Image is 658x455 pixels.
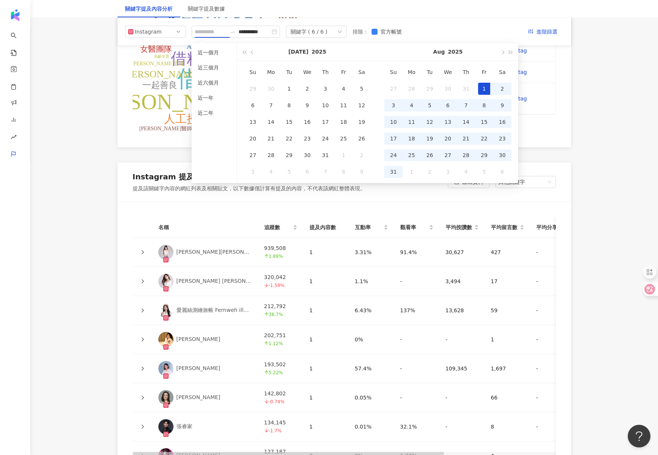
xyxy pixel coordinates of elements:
span: 38.7% [264,310,283,319]
div: 7 [265,99,277,111]
div: 31 [460,83,472,95]
div: 關鍵字提及數據 [188,5,225,13]
div: 9 [301,99,313,111]
th: 平均按讚數 [440,217,485,238]
img: KOL Avatar [158,390,173,405]
div: 23 [496,133,508,145]
div: 5 [356,83,368,95]
td: 2025-08-02 [493,80,511,97]
th: Su [244,64,262,80]
div: 1 [283,83,295,95]
th: 平均留言數 [485,217,530,238]
div: 25 [338,133,350,145]
span: arrow-up [264,312,269,316]
div: [PERSON_NAME] [PERSON_NAME] [176,278,252,285]
td: 2025-08-12 [421,114,439,130]
td: 2025-08-02 [353,147,371,163]
div: 3 [319,83,331,95]
span: 平均按讚數 [446,223,473,231]
div: 28 [265,149,277,161]
div: 4 [460,166,472,178]
td: 137% [394,296,440,325]
td: 2025-08-25 [403,147,421,163]
div: 29 [478,149,490,161]
div: 關鍵字 ( 6 / 6 ) [291,26,328,37]
a: KOL Avatar愛麗絲測繪旅帳 Fernweh illustration [158,303,252,318]
td: 2025-08-20 [439,130,457,147]
td: 2025-07-24 [316,130,334,147]
td: 2025-07-17 [316,114,334,130]
tspan: 一起善良 [142,80,177,90]
div: 3 [247,166,259,178]
td: 2025-07-27 [244,147,262,163]
th: 互動率 [349,217,394,238]
span: 1.89% [264,252,283,261]
button: 2025 [448,43,463,60]
td: 2025-07-29 [421,80,439,97]
button: Aug [433,43,445,60]
div: 1 [406,166,418,178]
td: 2025-09-05 [475,163,493,180]
div: 939,508 [264,244,297,261]
td: 2025-07-28 [262,147,280,163]
th: 名稱 [152,217,258,238]
div: 27 [442,149,454,161]
td: - [530,296,576,325]
td: 2025-07-10 [316,97,334,114]
th: 追蹤數 [258,217,303,238]
div: 427 [491,248,524,256]
a: KOL Avatar[PERSON_NAME][PERSON_NAME] [158,245,252,260]
div: 212,792 [264,302,297,319]
td: 2025-08-01 [475,80,493,97]
img: KOL Avatar [158,419,173,434]
button: [DATE] [288,43,308,60]
div: - [536,248,570,256]
td: 2025-08-09 [493,97,511,114]
span: 互動率 [355,223,382,231]
div: - [400,277,434,285]
span: 進階篩選 [536,26,557,38]
td: 2025-08-04 [262,163,280,180]
div: 12 [356,99,368,111]
td: 2025-07-09 [298,97,316,114]
div: 29 [247,83,259,95]
div: 10 [319,99,331,111]
td: 2025-08-22 [475,130,493,147]
div: 1 [310,306,343,315]
td: 2025-07-16 [298,114,316,130]
div: [PERSON_NAME] [176,394,220,401]
span: 平均分享數 [536,223,564,231]
div: 21 [265,133,277,145]
td: 2025-08-26 [421,147,439,163]
td: 2025-07-31 [457,80,475,97]
div: Instagram [135,26,159,37]
div: - [536,277,570,285]
div: 4 [338,83,350,95]
td: 2025-09-03 [439,163,457,180]
td: 2025-07-04 [334,80,353,97]
div: 24 [387,149,399,161]
td: 2025-07-12 [353,97,371,114]
td: 91.4% [394,238,440,267]
th: Tu [421,64,439,80]
td: 2025-08-30 [493,147,511,163]
th: Su [384,64,403,80]
td: 1 [303,267,349,296]
div: 14 [265,116,277,128]
td: - [530,238,576,267]
td: 2025-07-19 [353,114,371,130]
td: 2025-07-18 [334,114,353,130]
td: 59 [485,296,530,325]
div: 22 [478,133,490,145]
div: 30 [442,83,454,95]
div: 26 [356,133,368,145]
td: 2025-07-30 [439,80,457,97]
div: 張睿家 [176,423,192,430]
td: 2025-08-03 [244,163,262,180]
img: KOL Avatar [158,245,173,260]
div: 5 [478,166,490,178]
td: 2025-08-11 [403,114,421,130]
div: 19 [356,116,368,128]
td: 1 [303,296,349,325]
div: 2 [356,149,368,161]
